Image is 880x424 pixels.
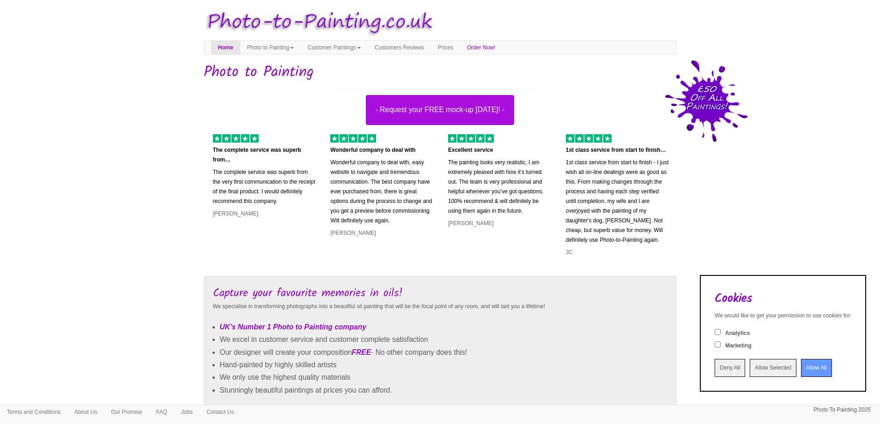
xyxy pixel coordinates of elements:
[220,333,668,346] li: We excel in customer service and customer complete satisfaction
[204,64,677,80] h1: Photo to Painting
[200,405,241,419] a: Contact Us
[240,41,301,54] a: Photo to Painting
[220,358,668,371] li: Hand-painted by highly skilled artists
[725,342,752,350] label: Marketing
[448,145,552,155] p: Excellent service
[301,41,368,54] a: Customer Paintings
[220,384,668,396] li: Stunningly beautiful paintings at prices you can afford.
[197,83,684,125] a: - Request your FREE mock-up [DATE]! -
[448,219,552,228] p: [PERSON_NAME]
[220,346,668,358] li: Our designer will create your composition - No other company does this!
[213,167,317,206] p: The complete service was superb from the very first communication to the receipt of the final pro...
[715,292,851,305] h2: Cookies
[801,359,832,377] input: Allow All
[715,312,851,320] div: We would like to get your permission to use cookies for:
[197,265,684,276] iframe: Customer reviews powered by Trustpilot
[448,134,494,143] img: 5 of out 5 stars
[220,323,366,331] em: UK's Number 1 Photo to Painting company
[330,228,434,238] p: [PERSON_NAME]
[197,83,254,90] img: Oil painting of a dog
[67,405,104,419] a: About Us
[566,158,670,245] p: 1st class service from start to finish - I just wish all on-line dealings were as good as this. F...
[566,145,670,155] p: 1st class service from start to finish…
[174,405,200,419] a: Jobs
[213,145,317,165] p: The complete service was superb from…
[213,302,668,311] p: We specialise in transforming photographs into a beautiful oil painting that will be the focal po...
[813,405,871,415] p: Photo To Painting 2025
[199,5,436,40] img: Photo to Painting
[750,359,796,377] input: Allow Selected
[211,41,240,54] a: Home
[431,41,460,54] a: Prices
[330,158,434,226] p: Wonderful company to deal with, easy website to navigate and tremendous communication. The best c...
[715,359,745,377] input: Deny All
[460,41,502,54] a: Order Now!
[330,134,376,143] img: 5 of out 5 stars
[213,287,668,299] h3: Capture your favourite memories in oils!
[566,248,670,257] p: JC
[149,405,174,419] a: FAQ
[366,95,515,125] button: - Request your FREE mock-up [DATE]! -
[665,60,748,142] img: 50 pound price drop
[213,209,317,219] p: [PERSON_NAME]
[331,89,535,112] div: Turn any photo into a painting!
[448,158,552,216] p: The painting looks very realistic, I am extremely pleased with how it’s turned out. The team is v...
[725,329,750,337] label: Analytics
[330,145,434,155] p: Wonderful company to deal with
[566,134,612,143] img: 5 of out 5 stars
[104,405,149,419] a: Our Promise
[213,134,259,143] img: 5 of out 5 stars
[220,371,668,383] li: We only use the highest quality materials
[368,41,431,54] a: Customers Reviews
[352,348,371,356] em: FREE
